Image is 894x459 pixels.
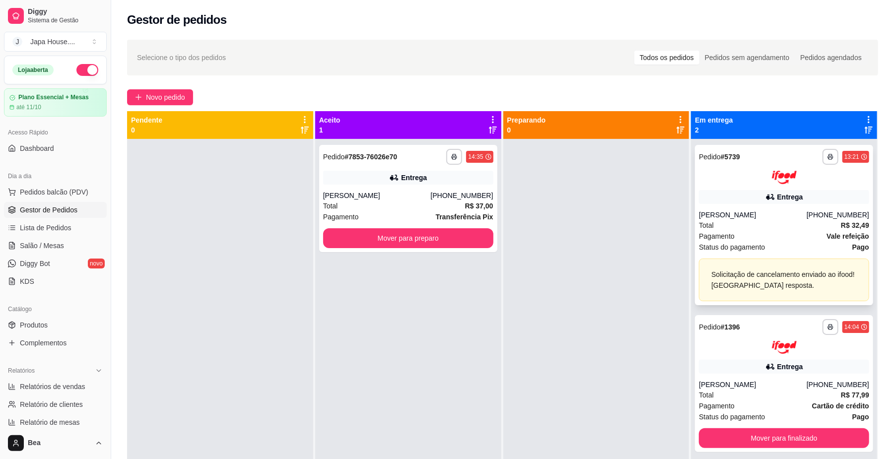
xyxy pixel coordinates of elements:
[468,153,483,161] div: 14:35
[807,380,869,390] div: [PHONE_NUMBER]
[826,232,869,240] strong: Vale refeição
[4,431,107,455] button: Bea
[30,37,75,47] div: Japa House. ...
[436,213,493,221] strong: Transferência Pix
[844,153,859,161] div: 13:21
[430,191,493,200] div: [PHONE_NUMBER]
[4,379,107,394] a: Relatórios de vendas
[4,301,107,317] div: Catálogo
[777,362,803,372] div: Entrega
[20,205,77,215] span: Gestor de Pedidos
[841,391,869,399] strong: R$ 77,99
[795,51,867,65] div: Pedidos agendados
[323,228,493,248] button: Mover para preparo
[20,276,34,286] span: KDS
[4,168,107,184] div: Dia a dia
[4,140,107,156] a: Dashboard
[323,153,345,161] span: Pedido
[319,125,341,135] p: 1
[777,192,803,202] div: Entrega
[20,399,83,409] span: Relatório de clientes
[699,153,721,161] span: Pedido
[699,411,765,422] span: Status do pagamento
[344,153,397,161] strong: # 7853-76026e70
[4,396,107,412] a: Relatório de clientes
[695,115,733,125] p: Em entrega
[20,143,54,153] span: Dashboard
[852,243,869,251] strong: Pago
[507,125,546,135] p: 0
[772,341,797,354] img: ifood
[127,12,227,28] h2: Gestor de pedidos
[20,187,88,197] span: Pedidos balcão (PDV)
[772,171,797,184] img: ifood
[634,51,699,65] div: Todos os pedidos
[841,221,869,229] strong: R$ 32,49
[20,320,48,330] span: Produtos
[28,7,103,16] span: Diggy
[4,125,107,140] div: Acesso Rápido
[4,335,107,351] a: Complementos
[20,382,85,392] span: Relatórios de vendas
[20,223,71,233] span: Lista de Pedidos
[16,103,41,111] article: até 11/10
[4,238,107,254] a: Salão / Mesas
[4,220,107,236] a: Lista de Pedidos
[4,414,107,430] a: Relatório de mesas
[4,256,107,271] a: Diggy Botnovo
[127,89,193,105] button: Novo pedido
[20,241,64,251] span: Salão / Mesas
[28,16,103,24] span: Sistema de Gestão
[699,220,714,231] span: Total
[699,390,714,400] span: Total
[711,269,857,291] div: Solicitação de cancelamento enviado ao ifood! [GEOGRAPHIC_DATA] resposta.
[699,210,807,220] div: [PERSON_NAME]
[20,338,67,348] span: Complementos
[319,115,341,125] p: Aceito
[18,94,89,101] article: Plano Essencial + Mesas
[695,125,733,135] p: 2
[131,115,162,125] p: Pendente
[28,439,91,448] span: Bea
[844,323,859,331] div: 14:04
[323,211,359,222] span: Pagamento
[4,273,107,289] a: KDS
[401,173,427,183] div: Entrega
[699,51,795,65] div: Pedidos sem agendamento
[507,115,546,125] p: Preparando
[4,317,107,333] a: Produtos
[12,37,22,47] span: J
[12,65,54,75] div: Loja aberta
[135,94,142,101] span: plus
[4,88,107,117] a: Plano Essencial + Mesasaté 11/10
[699,428,869,448] button: Mover para finalizado
[323,200,338,211] span: Total
[699,380,807,390] div: [PERSON_NAME]
[699,231,735,242] span: Pagamento
[131,125,162,135] p: 0
[146,92,185,103] span: Novo pedido
[721,323,740,331] strong: # 1396
[20,259,50,268] span: Diggy Bot
[721,153,740,161] strong: # 5739
[465,202,493,210] strong: R$ 37,00
[137,52,226,63] span: Selecione o tipo dos pedidos
[4,4,107,28] a: DiggySistema de Gestão
[20,417,80,427] span: Relatório de mesas
[4,184,107,200] button: Pedidos balcão (PDV)
[699,242,765,253] span: Status do pagamento
[323,191,431,200] div: [PERSON_NAME]
[76,64,98,76] button: Alterar Status
[4,202,107,218] a: Gestor de Pedidos
[699,400,735,411] span: Pagamento
[8,367,35,375] span: Relatórios
[852,413,869,421] strong: Pago
[807,210,869,220] div: [PHONE_NUMBER]
[812,402,869,410] strong: Cartão de crédito
[699,323,721,331] span: Pedido
[4,32,107,52] button: Select a team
